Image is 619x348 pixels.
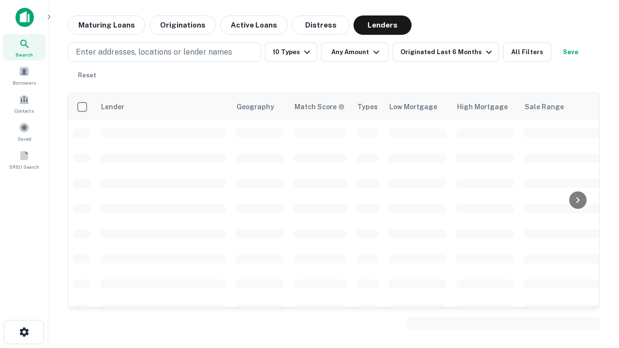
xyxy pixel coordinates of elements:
div: Types [357,101,378,113]
a: Saved [3,118,45,145]
button: All Filters [503,43,551,62]
button: Enter addresses, locations or lender names [68,43,261,62]
span: SREO Search [9,163,39,171]
button: Originated Last 6 Months [393,43,499,62]
a: Contacts [3,90,45,116]
span: Contacts [15,107,34,115]
span: Search [15,51,33,58]
button: Originations [149,15,216,35]
th: Geography [231,93,289,120]
button: 10 Types [265,43,317,62]
th: Lender [95,93,231,120]
button: Maturing Loans [68,15,146,35]
button: Save your search to get updates of matches that match your search criteria. [555,43,586,62]
th: Capitalize uses an advanced AI algorithm to match your search with the best lender. The match sco... [289,93,352,120]
div: Low Mortgage [389,101,437,113]
h6: Match Score [295,101,343,112]
div: Capitalize uses an advanced AI algorithm to match your search with the best lender. The match sco... [295,101,345,112]
img: capitalize-icon.png [15,8,34,27]
button: Distress [292,15,350,35]
a: Borrowers [3,62,45,88]
span: Borrowers [13,79,36,87]
p: Enter addresses, locations or lender names [76,46,232,58]
div: Geography [236,101,274,113]
a: SREO Search [3,146,45,173]
th: Low Mortgage [383,93,451,120]
div: Originated Last 6 Months [400,46,495,58]
button: Any Amount [321,43,389,62]
th: Types [352,93,383,120]
button: Lenders [354,15,412,35]
button: Reset [72,66,103,85]
div: Sale Range [525,101,564,113]
span: Saved [17,135,31,143]
th: Sale Range [519,93,606,120]
a: Search [3,34,45,60]
div: High Mortgage [457,101,508,113]
button: Active Loans [220,15,288,35]
th: High Mortgage [451,93,519,120]
div: Lender [101,101,124,113]
iframe: Chat Widget [571,240,619,286]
